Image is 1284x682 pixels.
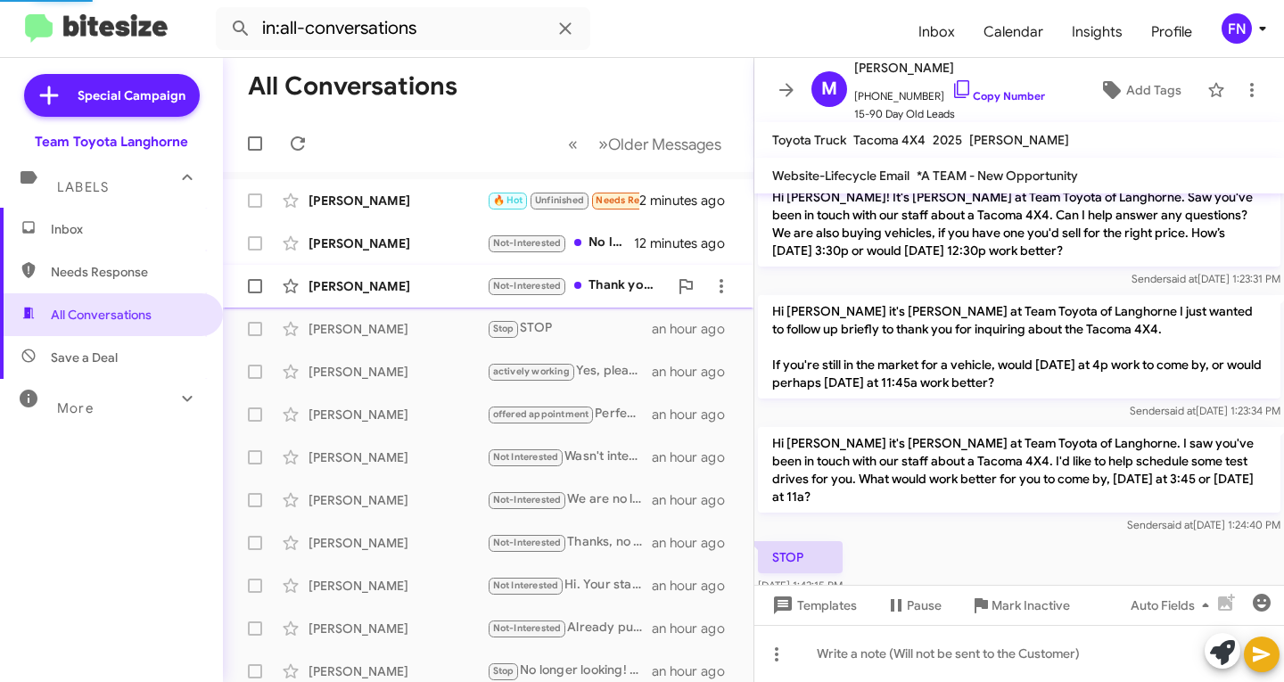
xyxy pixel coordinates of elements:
[1132,272,1280,285] span: Sender [DATE] 1:23:31 PM
[493,408,589,420] span: offered appointment
[639,192,739,210] div: 2 minutes ago
[758,541,843,573] p: STOP
[917,168,1078,184] span: *A TEAM - New Opportunity
[652,448,739,466] div: an hour ago
[956,589,1084,621] button: Mark Inactive
[1116,589,1230,621] button: Auto Fields
[493,194,523,206] span: 🔥 Hot
[487,233,634,253] div: No longer in the market thanks
[535,194,584,206] span: Unfinished
[493,280,562,292] span: Not-Interested
[309,577,487,595] div: [PERSON_NAME]
[854,78,1045,105] span: [PHONE_NUMBER]
[309,620,487,637] div: [PERSON_NAME]
[487,404,652,424] div: Perfect! I've noted [DATE] 5:30 PM. Looking forward to discussing your vehicle with you. See you ...
[309,406,487,423] div: [PERSON_NAME]
[493,494,562,505] span: Not-Interested
[951,89,1045,103] a: Copy Number
[51,349,118,366] span: Save a Deal
[51,263,202,281] span: Needs Response
[487,447,652,467] div: Wasn't interested in a new vehicle
[854,57,1045,78] span: [PERSON_NAME]
[487,318,652,339] div: STOP
[772,132,846,148] span: Toyota Truck
[309,662,487,680] div: [PERSON_NAME]
[1162,518,1193,531] span: said at
[493,537,562,548] span: Not-Interested
[493,665,514,677] span: Stop
[1130,404,1280,417] span: Sender [DATE] 1:23:34 PM
[588,126,732,162] button: Next
[487,618,652,638] div: Already purchased a Toyota, thank
[992,589,1070,621] span: Mark Inactive
[309,234,487,252] div: [PERSON_NAME]
[758,181,1280,267] p: Hi [PERSON_NAME]! It's [PERSON_NAME] at Team Toyota of Langhorne. Saw you've been in touch with o...
[758,579,843,592] span: [DATE] 1:42:15 PM
[854,105,1045,123] span: 15-90 Day Old Leads
[309,491,487,509] div: [PERSON_NAME]
[853,132,926,148] span: Tacoma 4X4
[557,126,588,162] button: Previous
[558,126,732,162] nav: Page navigation example
[1206,13,1264,44] button: FN
[493,622,562,634] span: Not-Interested
[754,589,871,621] button: Templates
[821,75,837,103] span: M
[248,72,457,101] h1: All Conversations
[758,295,1280,399] p: Hi [PERSON_NAME] it's [PERSON_NAME] at Team Toyota of Langhorne I just wanted to follow up briefl...
[652,406,739,423] div: an hour ago
[309,534,487,552] div: [PERSON_NAME]
[568,133,578,155] span: «
[1166,272,1198,285] span: said at
[216,7,590,50] input: Search
[907,589,942,621] span: Pause
[652,620,739,637] div: an hour ago
[57,400,94,416] span: More
[493,323,514,334] span: Stop
[969,6,1058,58] span: Calendar
[487,661,652,681] div: No longer looking! Thank you. Did follow through with a purchase is you could unsubscribe me from...
[487,190,639,210] div: If you do $56k I come first thing [DATE] morning.
[933,132,962,148] span: 2025
[652,320,739,338] div: an hour ago
[871,589,956,621] button: Pause
[652,491,739,509] div: an hour ago
[969,132,1069,148] span: [PERSON_NAME]
[904,6,969,58] a: Inbox
[652,577,739,595] div: an hour ago
[493,579,559,591] span: Not Interested
[78,86,185,104] span: Special Campaign
[758,427,1280,513] p: Hi [PERSON_NAME] it's [PERSON_NAME] at Team Toyota of Langhorne. I saw you've been in touch with ...
[309,192,487,210] div: [PERSON_NAME]
[608,135,721,154] span: Older Messages
[487,575,652,596] div: Hi. Your staff reached out to me, honestly I'm not actively looking right now.
[1131,589,1216,621] span: Auto Fields
[652,534,739,552] div: an hour ago
[1058,6,1137,58] a: Insights
[1126,74,1181,106] span: Add Tags
[57,179,109,195] span: Labels
[1137,6,1206,58] a: Profile
[652,363,739,381] div: an hour ago
[487,361,652,382] div: Yes, please
[24,74,200,117] a: Special Campaign
[309,277,487,295] div: [PERSON_NAME]
[1080,74,1198,106] button: Add Tags
[769,589,857,621] span: Templates
[51,306,152,324] span: All Conversations
[1127,518,1280,531] span: Sender [DATE] 1:24:40 PM
[1165,404,1196,417] span: said at
[634,234,739,252] div: 12 minutes ago
[652,662,739,680] div: an hour ago
[772,168,909,184] span: Website-Lifecycle Email
[309,448,487,466] div: [PERSON_NAME]
[309,320,487,338] div: [PERSON_NAME]
[493,451,559,463] span: Not Interested
[51,220,202,238] span: Inbox
[487,275,668,296] div: Thank you for the follow up though. I appreciate you reaching out
[487,532,652,553] div: Thanks, no longer looking
[35,133,188,151] div: Team Toyota Langhorne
